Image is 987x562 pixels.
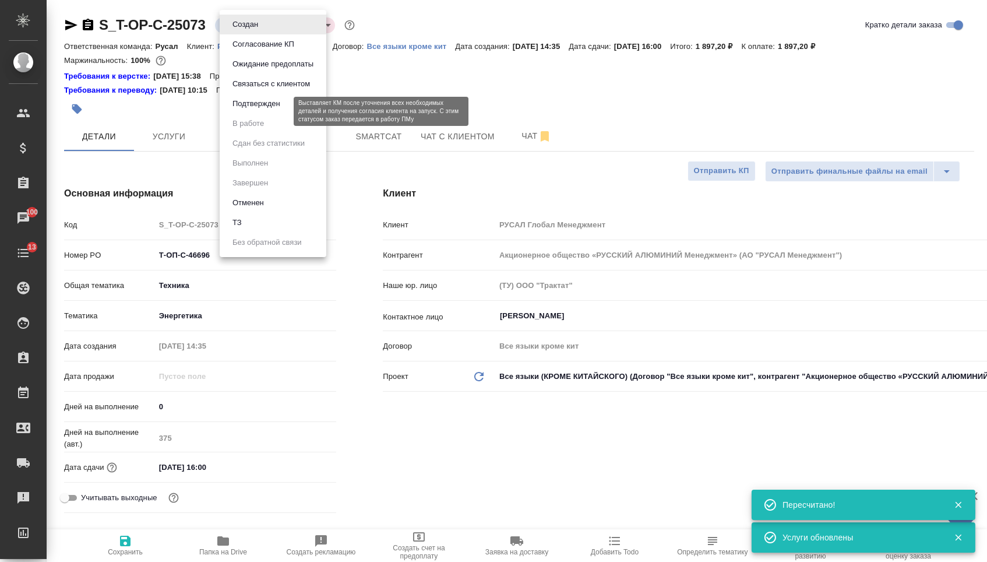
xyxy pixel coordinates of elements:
button: Связаться с клиентом [229,78,313,90]
button: Согласование КП [229,38,298,51]
button: Закрыть [946,500,970,510]
button: ТЗ [229,216,245,229]
button: Создан [229,18,262,31]
button: Без обратной связи [229,236,305,249]
button: Закрыть [946,532,970,543]
div: Услуги обновлены [782,532,936,543]
button: Подтвержден [229,97,284,110]
div: Пересчитано! [782,499,936,511]
button: Завершен [229,177,272,189]
button: Ожидание предоплаты [229,58,317,71]
button: В работе [229,117,267,130]
button: Выполнен [229,157,272,170]
button: Сдан без статистики [229,137,308,150]
button: Отменен [229,196,267,209]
